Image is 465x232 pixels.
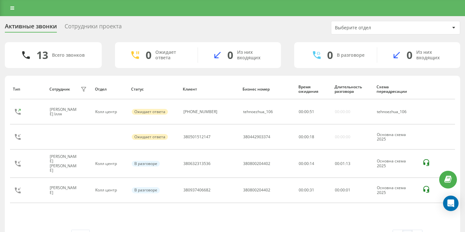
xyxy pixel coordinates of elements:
[183,135,211,139] div: 380501512147
[340,187,345,193] span: 00
[299,134,303,140] span: 00
[407,49,412,61] div: 0
[227,49,233,61] div: 0
[335,188,350,192] div: : :
[304,134,309,140] span: 00
[243,110,273,114] div: tehnoezhua_106
[377,159,415,168] div: Основна схема 2025
[132,161,160,167] div: В разговоре
[95,161,124,166] div: Колл центр
[132,109,168,115] div: Ожидает ответа
[335,135,350,139] div: 00:00:00
[243,161,270,166] div: 380800204402
[183,110,217,114] div: [PHONE_NUMBER]
[50,154,79,173] div: [PERSON_NAME] [PERSON_NAME]
[335,161,350,166] div: : :
[340,161,345,166] span: 01
[50,107,79,117] div: [PERSON_NAME] Ілля
[155,50,188,61] div: Ожидает ответа
[237,50,271,61] div: Из них входящих
[310,134,314,140] span: 18
[243,135,270,139] div: 380442903374
[335,161,339,166] span: 00
[5,23,57,33] div: Активные звонки
[183,161,211,166] div: 380632313536
[377,110,415,114] div: tehnoezhua_106
[299,135,314,139] div: : :
[243,87,292,92] div: Бизнес номер
[327,49,333,61] div: 0
[443,196,459,211] div: Open Intercom Messenger
[49,87,70,92] div: Сотрудник
[183,188,211,192] div: 380937406682
[36,49,48,61] div: 13
[183,87,236,92] div: Клиент
[299,110,314,114] div: : :
[337,53,365,58] div: В разговоре
[416,50,450,61] div: Из них входящих
[132,134,168,140] div: Ожидает ответа
[335,25,412,31] div: Выберите отдел
[299,188,328,192] div: 00:00:31
[52,53,85,58] div: Всего звонков
[335,187,339,193] span: 00
[299,109,303,114] span: 00
[146,49,151,61] div: 0
[310,109,314,114] span: 51
[299,161,328,166] div: 00:00:14
[95,188,124,192] div: Колл центр
[346,187,350,193] span: 01
[95,110,124,114] div: Колл центр
[377,85,416,94] div: Схема переадресации
[131,87,177,92] div: Статус
[243,188,270,192] div: 380800204402
[132,187,160,193] div: В разговоре
[335,110,350,114] div: 00:00:00
[304,109,309,114] span: 00
[50,186,79,195] div: [PERSON_NAME]
[13,87,43,92] div: Тип
[377,132,415,142] div: Основна схема 2025
[65,23,122,33] div: Сотрудники проекта
[335,85,370,94] div: Длительность разговора
[346,161,350,166] span: 13
[298,85,328,94] div: Время ожидания
[377,186,415,195] div: Основна схема 2025
[95,87,125,92] div: Отдел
